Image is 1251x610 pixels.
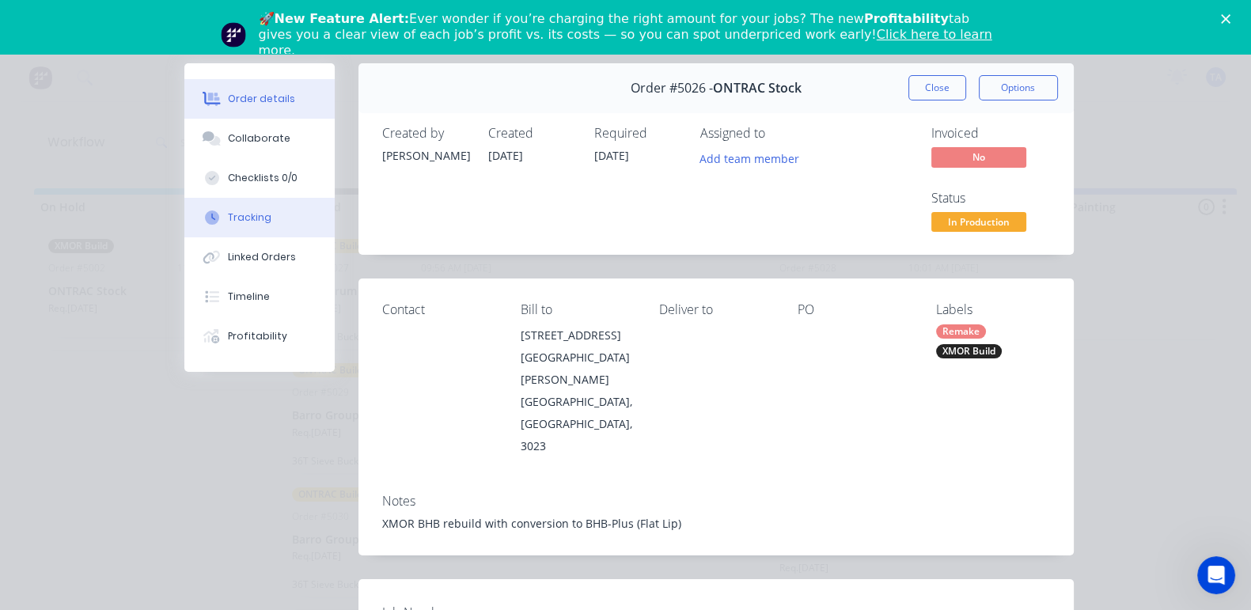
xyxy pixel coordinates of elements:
div: Notes [382,494,1050,509]
div: [STREET_ADDRESS] [521,324,634,347]
span: ONTRAC Stock [713,81,802,96]
button: Collaborate [184,119,335,158]
div: Invoiced [931,126,1050,141]
div: Close [1221,14,1237,24]
div: Assigned to [700,126,859,141]
div: Timeline [228,290,270,304]
button: Timeline [184,277,335,316]
iframe: Intercom live chat [1197,556,1235,594]
span: Order #5026 - [631,81,713,96]
div: Collaborate [228,131,290,146]
button: Add team member [691,147,807,169]
div: Profitability [228,329,287,343]
div: Remake [936,324,986,339]
div: [STREET_ADDRESS][GEOGRAPHIC_DATA][PERSON_NAME][GEOGRAPHIC_DATA], [GEOGRAPHIC_DATA], 3023 [521,324,634,457]
div: XMOR BHB rebuild with conversion to BHB-Plus (Flat Lip) [382,515,1050,532]
span: No [931,147,1026,167]
div: Checklists 0/0 [228,171,298,185]
img: Profile image for Team [221,22,246,47]
div: PO [798,302,911,317]
div: Created [488,126,575,141]
button: Tracking [184,198,335,237]
span: [DATE] [488,148,523,163]
button: Close [908,75,966,100]
div: Required [594,126,681,141]
div: [GEOGRAPHIC_DATA][PERSON_NAME][GEOGRAPHIC_DATA], [GEOGRAPHIC_DATA], 3023 [521,347,634,457]
button: Profitability [184,316,335,356]
div: Deliver to [659,302,772,317]
div: [PERSON_NAME] [382,147,469,164]
a: Click here to learn more. [259,27,992,58]
div: Tracking [228,210,271,225]
button: Checklists 0/0 [184,158,335,198]
div: Contact [382,302,495,317]
button: Linked Orders [184,237,335,277]
button: Add team member [700,147,808,169]
div: 🚀 Ever wonder if you’re charging the right amount for your jobs? The new tab gives you a clear vi... [259,11,1006,59]
div: Created by [382,126,469,141]
div: Order details [228,92,295,106]
div: Labels [936,302,1049,317]
span: [DATE] [594,148,629,163]
div: Status [931,191,1050,206]
button: In Production [931,212,1026,236]
b: New Feature Alert: [275,11,410,26]
div: Bill to [521,302,634,317]
span: In Production [931,212,1026,232]
b: Profitability [864,11,949,26]
button: Order details [184,79,335,119]
button: Options [979,75,1058,100]
div: Linked Orders [228,250,296,264]
div: XMOR Build [936,344,1002,358]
